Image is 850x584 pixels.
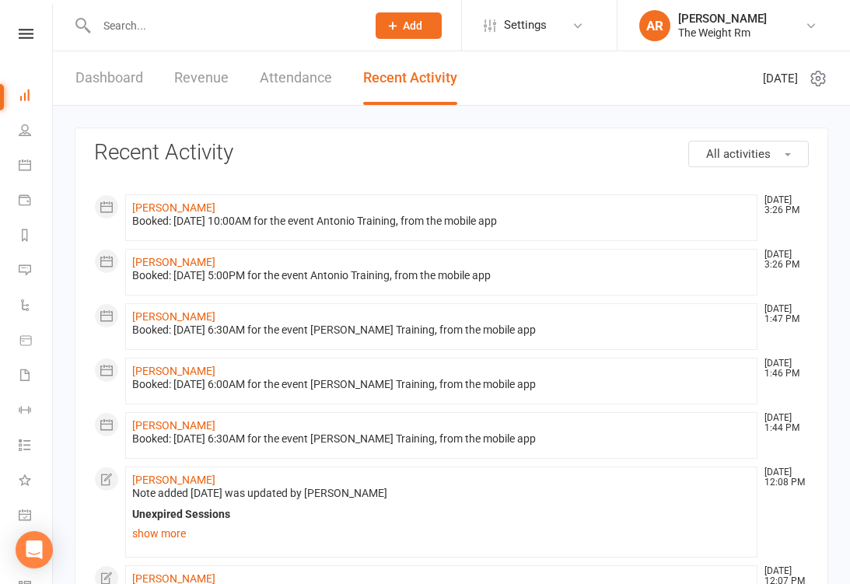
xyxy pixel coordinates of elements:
[19,149,54,184] a: Calendar
[174,51,229,105] a: Revenue
[132,487,750,500] div: Note added [DATE] was updated by [PERSON_NAME]
[403,19,422,32] span: Add
[92,15,355,37] input: Search...
[132,201,215,214] a: [PERSON_NAME]
[504,8,547,43] span: Settings
[132,310,215,323] a: [PERSON_NAME]
[19,184,54,219] a: Payments
[16,531,53,568] div: Open Intercom Messenger
[132,419,215,432] a: [PERSON_NAME]
[678,12,767,26] div: [PERSON_NAME]
[132,432,750,446] div: Booked: [DATE] 6:30AM for the event [PERSON_NAME] Training, from the mobile app
[376,12,442,39] button: Add
[132,323,750,337] div: Booked: [DATE] 6:30AM for the event [PERSON_NAME] Training, from the mobile app
[757,413,808,433] time: [DATE] 1:44 PM
[19,79,54,114] a: Dashboard
[19,219,54,254] a: Reports
[757,250,808,270] time: [DATE] 3:26 PM
[260,51,332,105] a: Attendance
[19,464,54,499] a: What's New
[132,523,750,544] a: show more
[132,474,215,486] a: [PERSON_NAME]
[19,499,54,534] a: General attendance kiosk mode
[639,10,670,41] div: AR
[132,269,750,282] div: Booked: [DATE] 5:00PM for the event Antonio Training, from the mobile app
[132,365,215,377] a: [PERSON_NAME]
[132,378,750,391] div: Booked: [DATE] 6:00AM for the event [PERSON_NAME] Training, from the mobile app
[132,508,750,521] div: Unexpired Sessions
[678,26,767,40] div: The Weight Rm
[363,51,457,105] a: Recent Activity
[19,114,54,149] a: People
[757,304,808,324] time: [DATE] 1:47 PM
[19,324,54,359] a: Product Sales
[132,215,750,228] div: Booked: [DATE] 10:00AM for the event Antonio Training, from the mobile app
[757,358,808,379] time: [DATE] 1:46 PM
[706,147,771,161] span: All activities
[757,467,808,488] time: [DATE] 12:08 PM
[94,141,809,165] h3: Recent Activity
[763,69,798,88] span: [DATE]
[75,51,143,105] a: Dashboard
[132,256,215,268] a: [PERSON_NAME]
[757,195,808,215] time: [DATE] 3:26 PM
[688,141,809,167] button: All activities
